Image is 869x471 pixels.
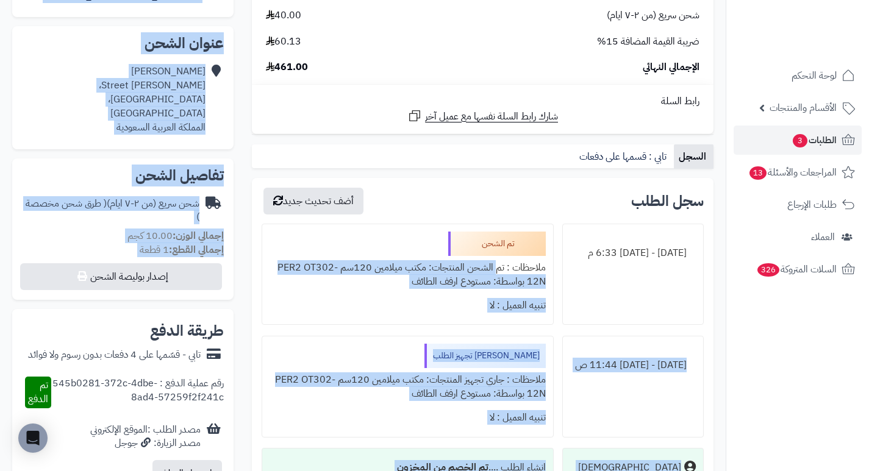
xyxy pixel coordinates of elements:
[734,158,862,187] a: المراجعات والأسئلة13
[173,228,224,243] strong: إجمالي الوزن:
[90,436,201,450] div: مصدر الزيارة: جوجل
[407,108,558,124] a: شارك رابط السلة نفسها مع عميل آخر
[574,144,674,169] a: تابي : قسمها على دفعات
[18,423,48,453] div: Open Intercom Messenger
[22,36,224,51] h2: عنوان الشحن
[607,9,699,23] span: شحن سريع (من ٢-٧ ايام)
[26,196,199,225] span: ( طرق شحن مخصصة )
[787,196,837,213] span: طلبات الإرجاع
[270,406,545,430] div: تنبيه العميل : لا
[263,188,363,214] button: أضف تحديث جديد
[734,61,862,90] a: لوحة التحكم
[169,243,224,257] strong: إجمالي القطع:
[448,232,546,256] div: تم الشحن
[257,94,709,108] div: رابط السلة
[270,294,545,317] div: تنبيه العميل : لا
[734,190,862,219] a: طلبات الإرجاع
[792,67,837,84] span: لوحة التحكم
[127,228,224,243] small: 10.00 كجم
[734,126,862,155] a: الطلبات3
[756,261,837,278] span: السلات المتروكة
[734,222,862,252] a: العملاء
[770,99,837,116] span: الأقسام والمنتجات
[749,166,767,180] span: 13
[786,9,857,35] img: logo-2.png
[140,243,224,257] small: 1 قطعة
[51,377,224,408] div: رقم عملية الدفع : 545b0281-372c-4dbe-8ad4-57259f2f241c
[90,423,201,451] div: مصدر الطلب :الموقع الإلكتروني
[270,256,545,294] div: ملاحظات : تم الشحن المنتجات: مكتب ميلامين 120سم PER2 OT302-12N بواسطة: مستودع ارفف الطائف
[570,241,696,265] div: [DATE] - [DATE] 6:33 م
[631,194,704,208] h3: سجل الطلب
[674,144,713,169] a: السجل
[792,132,837,149] span: الطلبات
[425,110,558,124] span: شارك رابط السلة نفسها مع عميل آخر
[270,368,545,406] div: ملاحظات : جاري تجهيز المنتجات: مكتب ميلامين 120سم PER2 OT302-12N بواسطة: مستودع ارفف الطائف
[28,348,201,362] div: تابي - قسّمها على 4 دفعات بدون رسوم ولا فوائد
[22,197,199,225] div: شحن سريع (من ٢-٧ ايام)
[570,353,696,377] div: [DATE] - [DATE] 11:44 ص
[266,35,301,49] span: 60.13
[266,9,301,23] span: 40.00
[20,263,222,290] button: إصدار بوليصة الشحن
[424,344,546,368] div: [PERSON_NAME] تجهيز الطلب
[266,60,308,74] span: 461.00
[792,134,807,148] span: 3
[734,255,862,284] a: السلات المتروكة326
[643,60,699,74] span: الإجمالي النهائي
[22,65,206,134] div: [PERSON_NAME] [PERSON_NAME] Street، [GEOGRAPHIC_DATA]، [GEOGRAPHIC_DATA] المملكة العربية السعودية
[748,164,837,181] span: المراجعات والأسئلة
[811,228,835,246] span: العملاء
[150,324,224,338] h2: طريقة الدفع
[757,263,780,277] span: 326
[597,35,699,49] span: ضريبة القيمة المضافة 15%
[28,378,48,406] span: تم الدفع
[22,168,224,183] h2: تفاصيل الشحن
